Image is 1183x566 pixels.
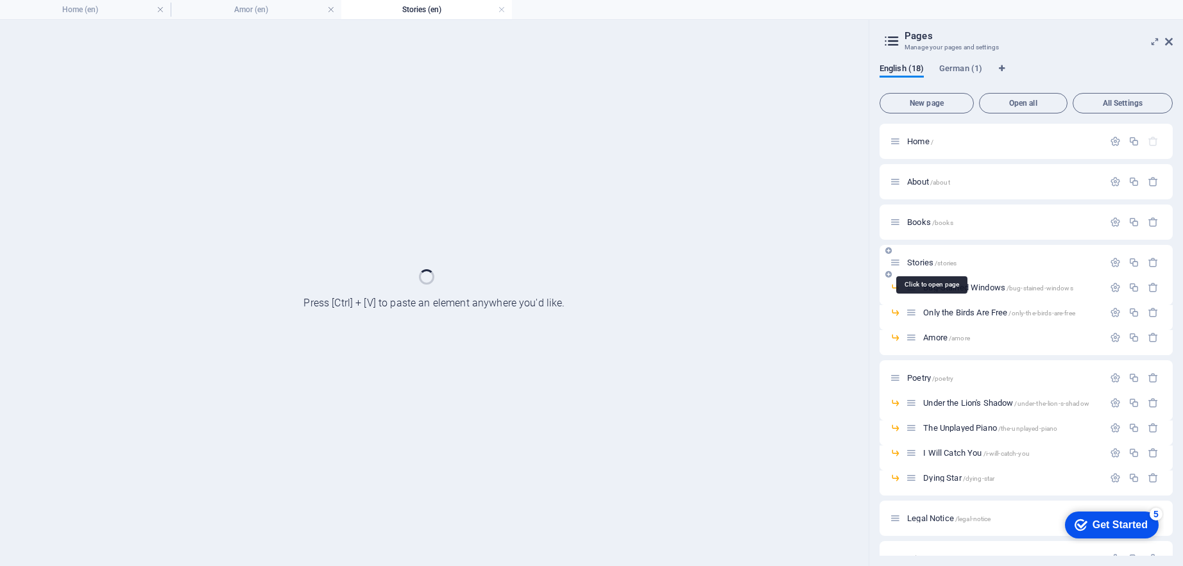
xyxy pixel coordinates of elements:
[1009,310,1075,317] span: /only-the-birds-are-free
[903,258,1103,267] div: Stories/stories
[1128,136,1139,147] div: Duplicate
[1148,372,1159,383] div: Remove
[1148,136,1159,147] div: The startpage cannot be deleted
[1128,307,1139,318] div: Duplicate
[1128,332,1139,343] div: Duplicate
[923,398,1089,408] span: Click to open page
[1110,307,1121,318] div: Settings
[1128,397,1139,408] div: Duplicate
[880,61,924,79] span: English (18)
[1148,397,1159,408] div: Remove
[949,335,970,342] span: /amore
[907,137,933,146] span: Click to open page
[1073,93,1173,113] button: All Settings
[1007,285,1073,292] span: /bug-stained-windows
[907,177,950,187] span: Click to open page
[1148,307,1159,318] div: Remove
[923,423,1057,433] span: Click to open page
[932,375,953,382] span: /poetry
[171,3,341,17] h4: Amor (en)
[1014,400,1089,407] span: /under-the-lion-s-shadow
[923,283,1073,292] span: Click to open page
[930,179,950,186] span: /about
[907,258,957,267] span: Stories
[919,308,1103,317] div: Only the Birds Are Free/only-the-birds-are-free
[1148,176,1159,187] div: Remove
[1148,257,1159,268] div: Remove
[1148,217,1159,228] div: Remove
[955,515,991,522] span: /legal-notice
[907,217,953,227] span: Click to open page
[931,138,933,146] span: /
[923,333,970,342] span: Click to open page
[903,374,1103,382] div: Poetry/poetry
[1110,257,1121,268] div: Settings
[92,3,105,15] div: 5
[1148,553,1159,564] div: Remove
[1148,447,1159,458] div: Remove
[903,514,1103,522] div: Legal Notice/legal-notice
[885,99,968,107] span: New page
[903,178,1103,186] div: About/about
[963,475,995,482] span: /dying-star
[341,3,512,17] h4: Stories (en)
[1110,372,1121,383] div: Settings
[1128,217,1139,228] div: Duplicate
[1078,99,1167,107] span: All Settings
[923,473,994,483] span: Click to open page
[998,425,1058,432] span: /the-unplayed-piano
[1110,553,1121,564] div: Settings
[1110,176,1121,187] div: Settings
[1110,422,1121,433] div: Settings
[919,399,1103,407] div: Under the Lion's Shadow/under-the-lion-s-shadow
[923,308,1075,317] span: Click to open page
[35,14,90,26] div: Get Started
[919,283,1103,292] div: Bug-Stained Windows/bug-stained-windows
[907,513,991,523] span: Click to open page
[919,333,1103,342] div: Amore/amore
[1110,217,1121,228] div: Settings
[903,137,1103,146] div: Home/
[919,424,1103,432] div: The Unplayed Piano/the-unplayed-piano
[905,30,1173,42] h2: Pages
[880,93,974,113] button: New page
[903,218,1103,226] div: Books/books
[907,373,953,383] span: Click to open page
[985,99,1062,107] span: Open all
[919,474,1103,482] div: Dying Star/dying-star
[1148,472,1159,483] div: Remove
[1128,422,1139,433] div: Duplicate
[1110,397,1121,408] div: Settings
[1110,282,1121,293] div: Settings
[1128,257,1139,268] div: Duplicate
[1128,282,1139,293] div: Duplicate
[979,93,1068,113] button: Open all
[935,260,957,267] span: /stories
[1148,332,1159,343] div: Remove
[7,6,101,33] div: Get Started 5 items remaining, 0% complete
[903,554,1103,563] div: Privacy
[1110,447,1121,458] div: Settings
[1148,282,1159,293] div: Remove
[1148,422,1159,433] div: Remove
[932,219,953,226] span: /books
[983,450,1030,457] span: /i-will-catch-you
[923,448,1030,458] span: Click to open page
[1110,472,1121,483] div: Settings
[1128,372,1139,383] div: Duplicate
[1128,176,1139,187] div: Duplicate
[919,449,1103,457] div: I Will Catch You/i-will-catch-you
[1128,447,1139,458] div: Duplicate
[1110,136,1121,147] div: Settings
[1128,472,1139,483] div: Duplicate
[905,42,1147,53] h3: Manage your pages and settings
[1110,332,1121,343] div: Settings
[939,61,982,79] span: German (1)
[1128,553,1139,564] div: Duplicate
[880,63,1173,88] div: Language Tabs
